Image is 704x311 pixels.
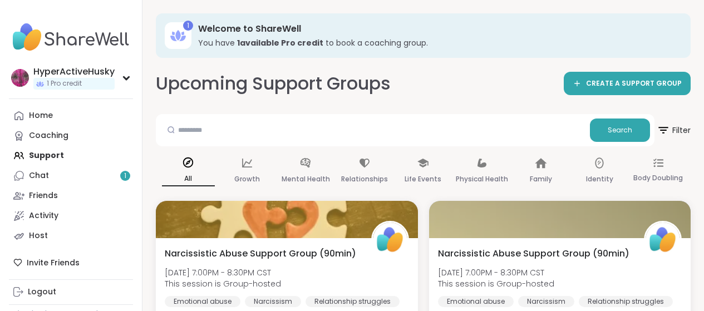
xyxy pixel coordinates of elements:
div: Invite Friends [9,253,133,273]
div: Emotional abuse [438,296,514,307]
img: HyperActiveHusky [11,69,29,87]
div: Activity [29,210,58,221]
div: Relationship struggles [579,296,673,307]
p: Life Events [405,172,441,186]
a: Chat1 [9,166,133,186]
img: ShareWell [646,223,680,257]
p: Physical Health [456,172,508,186]
span: Narcissistic Abuse Support Group (90min) [165,247,356,260]
span: This session is Group-hosted [165,278,281,289]
div: Narcissism [518,296,574,307]
a: Host [9,226,133,246]
div: Emotional abuse [165,296,240,307]
div: Host [29,230,48,241]
span: [DATE] 7:00PM - 8:30PM CST [438,267,554,278]
span: Search [608,125,632,135]
a: Home [9,106,133,126]
span: Narcissistic Abuse Support Group (90min) [438,247,629,260]
span: [DATE] 7:00PM - 8:30PM CST [165,267,281,278]
span: CREATE A SUPPORT GROUP [586,79,682,88]
span: This session is Group-hosted [438,278,554,289]
p: Mental Health [282,172,330,186]
span: 1 Pro credit [47,79,82,88]
div: Chat [29,170,49,181]
button: Filter [657,114,691,146]
div: Narcissism [245,296,301,307]
div: HyperActiveHusky [33,66,115,78]
h3: Welcome to ShareWell [198,23,675,35]
h3: You have to book a coaching group. [198,37,675,48]
p: Family [530,172,552,186]
b: 1 available Pro credit [237,37,323,48]
h2: Upcoming Support Groups [156,71,391,96]
p: Identity [586,172,613,186]
a: Friends [9,186,133,206]
div: Coaching [29,130,68,141]
span: Filter [657,117,691,144]
span: 1 [124,171,126,181]
p: Growth [234,172,260,186]
img: ShareWell [373,223,407,257]
button: Search [590,119,650,142]
a: Logout [9,282,133,302]
a: CREATE A SUPPORT GROUP [564,72,691,95]
div: Home [29,110,53,121]
div: 1 [183,21,193,31]
div: Logout [28,287,56,298]
a: Coaching [9,126,133,146]
a: Activity [9,206,133,226]
p: Body Doubling [633,171,683,185]
div: Relationship struggles [306,296,400,307]
p: All [162,172,215,186]
img: ShareWell Nav Logo [9,18,133,57]
p: Relationships [341,172,388,186]
div: Friends [29,190,58,201]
